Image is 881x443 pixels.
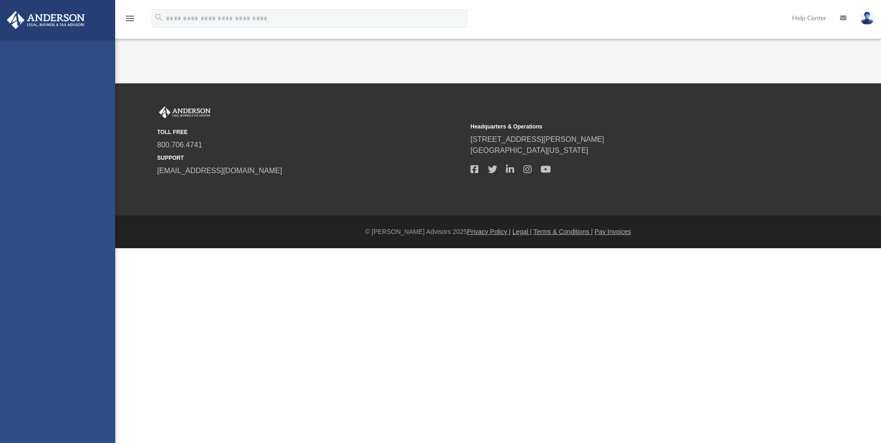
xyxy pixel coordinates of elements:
img: Anderson Advisors Platinum Portal [157,106,212,118]
img: Anderson Advisors Platinum Portal [4,11,88,29]
a: Pay Invoices [594,228,631,235]
small: SUPPORT [157,154,464,162]
a: [GEOGRAPHIC_DATA][US_STATE] [470,146,588,154]
a: Terms & Conditions | [534,228,593,235]
small: TOLL FREE [157,128,464,136]
i: menu [124,13,135,24]
a: [STREET_ADDRESS][PERSON_NAME] [470,135,604,143]
a: menu [124,17,135,24]
i: search [154,12,164,23]
div: © [PERSON_NAME] Advisors 2025 [115,227,881,237]
a: [EMAIL_ADDRESS][DOMAIN_NAME] [157,167,282,175]
a: Legal | [512,228,532,235]
a: Privacy Policy | [467,228,511,235]
small: Headquarters & Operations [470,122,777,131]
a: 800.706.4741 [157,141,202,149]
img: User Pic [860,12,874,25]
